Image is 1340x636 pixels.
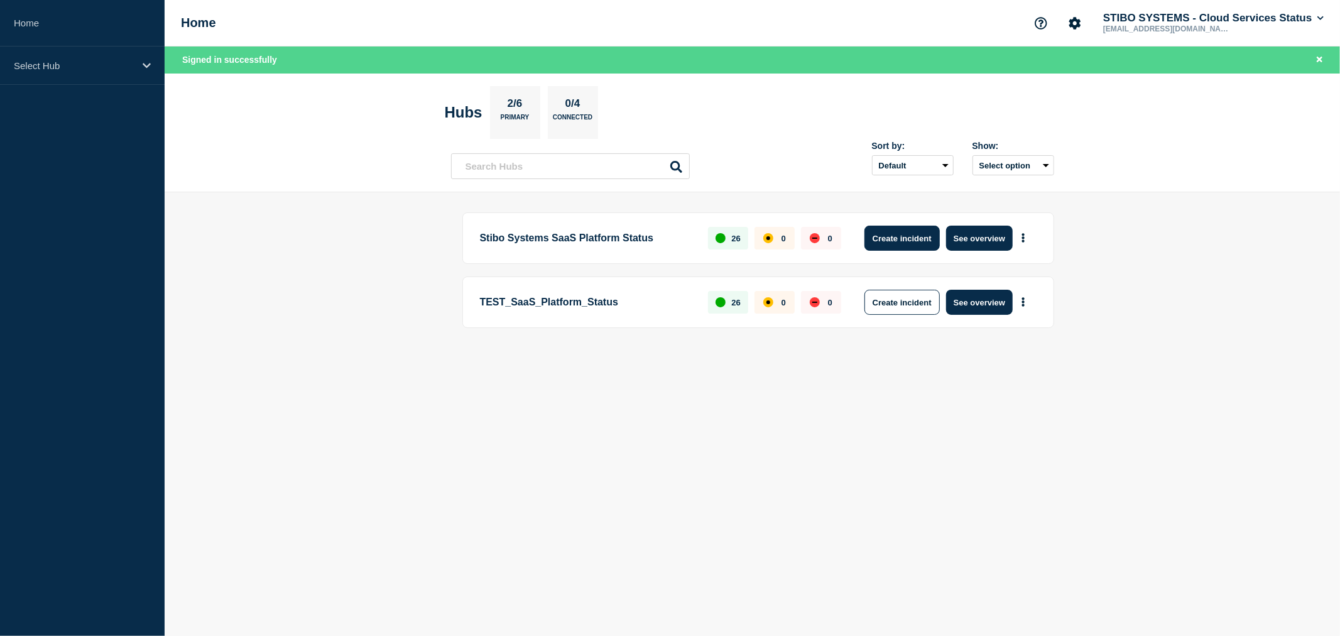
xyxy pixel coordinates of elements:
[451,153,690,179] input: Search Hubs
[828,298,832,307] p: 0
[445,104,482,121] h2: Hubs
[1015,291,1032,314] button: More actions
[1312,53,1327,67] button: Close banner
[782,234,786,243] p: 0
[182,55,277,65] span: Signed in successfully
[716,233,726,243] div: up
[503,97,527,114] p: 2/6
[872,141,954,151] div: Sort by:
[763,233,773,243] div: affected
[972,141,1054,151] div: Show:
[828,234,832,243] p: 0
[501,114,530,127] p: Primary
[810,233,820,243] div: down
[480,226,694,251] p: Stibo Systems SaaS Platform Status
[946,226,1013,251] button: See overview
[1062,10,1088,36] button: Account settings
[864,226,940,251] button: Create incident
[872,155,954,175] select: Sort by
[1028,10,1054,36] button: Support
[14,60,134,71] p: Select Hub
[560,97,585,114] p: 0/4
[1101,25,1231,33] p: [EMAIL_ADDRESS][DOMAIN_NAME]
[1015,227,1032,250] button: More actions
[782,298,786,307] p: 0
[1101,12,1326,25] button: STIBO SYSTEMS - Cloud Services Status
[480,290,694,315] p: TEST_SaaS_Platform_Status
[731,298,740,307] p: 26
[946,290,1013,315] button: See overview
[864,290,940,315] button: Create incident
[763,297,773,307] div: affected
[716,297,726,307] div: up
[553,114,592,127] p: Connected
[181,16,216,30] h1: Home
[972,155,1054,175] button: Select option
[731,234,740,243] p: 26
[810,297,820,307] div: down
